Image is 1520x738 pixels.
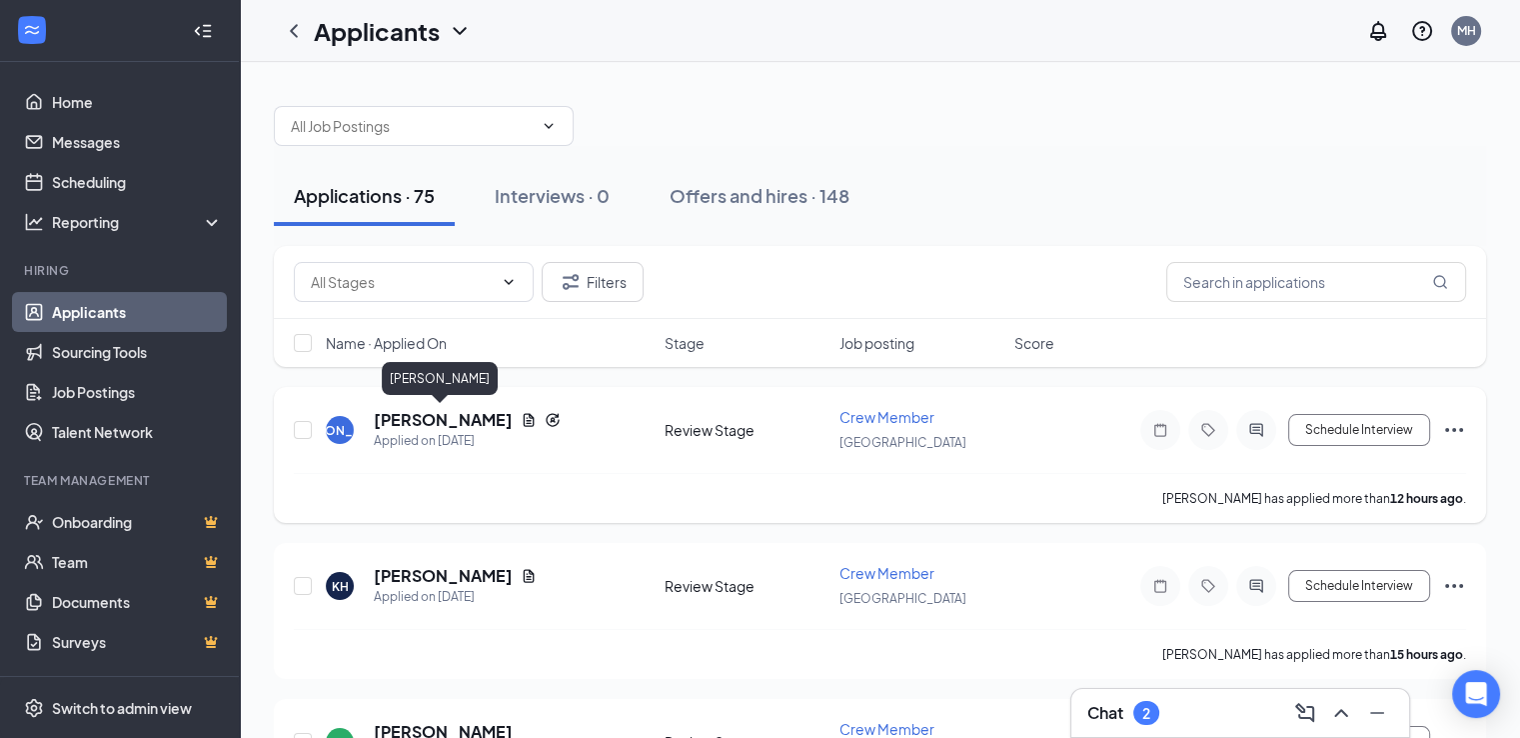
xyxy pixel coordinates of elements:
[521,568,537,584] svg: Document
[495,183,610,208] div: Interviews · 0
[839,408,934,426] span: Crew Member
[545,412,561,428] svg: Reapply
[1142,705,1150,722] div: 2
[839,591,966,606] span: [GEOGRAPHIC_DATA]
[665,420,827,440] div: Review Stage
[374,431,561,451] div: Applied on [DATE]
[1432,274,1448,290] svg: MagnifyingGlass
[294,183,435,208] div: Applications · 75
[52,212,224,232] div: Reporting
[1390,647,1463,662] b: 15 hours ago
[52,292,223,332] a: Applicants
[1244,578,1268,594] svg: ActiveChat
[1442,418,1466,442] svg: Ellipses
[1452,670,1500,718] div: Open Intercom Messenger
[193,21,213,41] svg: Collapse
[839,435,966,450] span: [GEOGRAPHIC_DATA]
[448,19,472,43] svg: ChevronDown
[1196,578,1220,594] svg: Tag
[1162,490,1466,507] p: [PERSON_NAME] has applied more than .
[311,271,493,293] input: All Stages
[559,270,583,294] svg: Filter
[839,333,914,353] span: Job posting
[282,19,306,43] svg: ChevronLeft
[1365,701,1389,725] svg: Minimize
[374,565,513,587] h5: [PERSON_NAME]
[839,720,934,738] span: Crew Member
[670,183,849,208] div: Offers and hires · 148
[1014,333,1054,353] span: Score
[1288,570,1430,602] button: Schedule Interview
[541,118,557,134] svg: ChevronDown
[52,412,223,452] a: Talent Network
[665,576,827,596] div: Review Stage
[52,622,223,662] a: SurveysCrown
[501,274,517,290] svg: ChevronDown
[1366,19,1390,43] svg: Notifications
[665,333,705,353] span: Stage
[289,422,392,439] div: [PERSON_NAME]
[52,698,192,718] div: Switch to admin view
[1087,702,1123,724] h3: Chat
[332,578,349,595] div: KH
[1361,697,1393,729] button: Minimize
[326,333,447,353] span: Name · Applied On
[1329,701,1353,725] svg: ChevronUp
[52,542,223,582] a: TeamCrown
[521,412,537,428] svg: Document
[22,20,42,40] svg: WorkstreamLogo
[1196,422,1220,438] svg: Tag
[374,587,537,607] div: Applied on [DATE]
[52,122,223,162] a: Messages
[52,372,223,412] a: Job Postings
[1244,422,1268,438] svg: ActiveChat
[52,582,223,622] a: DocumentsCrown
[374,409,513,431] h5: [PERSON_NAME]
[1410,19,1434,43] svg: QuestionInfo
[24,698,44,718] svg: Settings
[52,82,223,122] a: Home
[1442,574,1466,598] svg: Ellipses
[291,115,533,137] input: All Job Postings
[52,162,223,202] a: Scheduling
[542,262,644,302] button: Filter Filters
[1162,646,1466,663] p: [PERSON_NAME] has applied more than .
[24,472,219,489] div: Team Management
[1390,491,1463,506] b: 12 hours ago
[1289,697,1321,729] button: ComposeMessage
[1325,697,1357,729] button: ChevronUp
[839,564,934,582] span: Crew Member
[1457,22,1476,39] div: MH
[52,502,223,542] a: OnboardingCrown
[382,362,498,395] div: [PERSON_NAME]
[24,262,219,279] div: Hiring
[24,212,44,232] svg: Analysis
[52,332,223,372] a: Sourcing Tools
[1288,414,1430,446] button: Schedule Interview
[1166,262,1466,302] input: Search in applications
[1148,422,1172,438] svg: Note
[1148,578,1172,594] svg: Note
[314,14,440,48] h1: Applicants
[1293,701,1317,725] svg: ComposeMessage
